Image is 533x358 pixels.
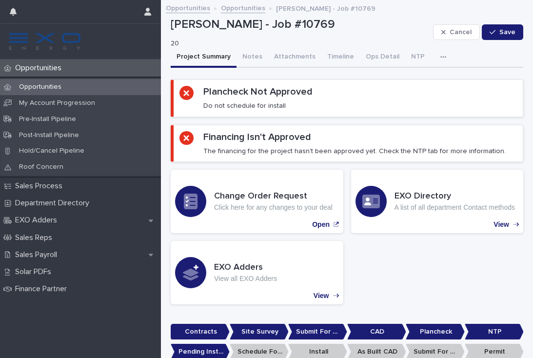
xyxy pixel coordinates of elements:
span: Cancel [450,29,472,36]
p: Department Directory [11,199,97,208]
h3: EXO Adders [214,262,277,273]
p: Pre-Install Pipeline [11,115,84,123]
button: Project Summary [171,47,237,68]
p: View [494,220,509,229]
p: Site Survey [230,324,289,340]
p: Roof Concern [11,163,71,171]
p: Opportunities [11,83,69,91]
p: Hold/Cancel Pipeline [11,147,92,155]
p: 20 [171,40,425,48]
button: Save [482,24,523,40]
h2: Financing Isn't Approved [203,131,311,143]
a: View [351,170,524,233]
button: NTP [405,47,431,68]
a: Opportunities [221,2,265,13]
p: CAD [347,324,406,340]
p: Submit For CAD [288,324,347,340]
p: Contracts [171,324,230,340]
h3: EXO Directory [395,191,515,202]
p: EXO Adders [11,216,65,225]
p: NTP [465,324,524,340]
p: View all EXO Adders [214,275,277,283]
a: Open [171,170,343,233]
p: Solar PDFs [11,267,59,277]
p: [PERSON_NAME] - Job #10769 [171,18,429,32]
button: Notes [237,47,268,68]
p: Opportunities [11,63,69,73]
a: View [171,241,343,304]
p: Open [312,220,330,229]
h3: Change Order Request [214,191,333,202]
p: My Account Progression [11,99,103,107]
p: Do not schedule for install [203,101,286,110]
p: A list of all department Contact methods [395,203,515,212]
p: [PERSON_NAME] - Job #10769 [276,2,375,13]
button: Ops Detail [360,47,405,68]
p: The financing for the project hasn't been approved yet. Check the NTP tab for more information. [203,147,506,156]
a: Opportunities [166,2,210,13]
p: View [314,292,329,300]
p: Sales Reps [11,233,60,242]
h2: Plancheck Not Approved [203,86,313,98]
p: Finance Partner [11,284,75,294]
button: Attachments [268,47,321,68]
p: Sales Process [11,181,70,191]
button: Cancel [433,24,480,40]
p: Click here for any changes to your deal [214,203,333,212]
img: FKS5r6ZBThi8E5hshIGi [8,32,82,51]
p: Sales Payroll [11,250,65,259]
span: Save [499,29,515,36]
button: Timeline [321,47,360,68]
p: Plancheck [406,324,465,340]
p: Post-Install Pipeline [11,131,87,139]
